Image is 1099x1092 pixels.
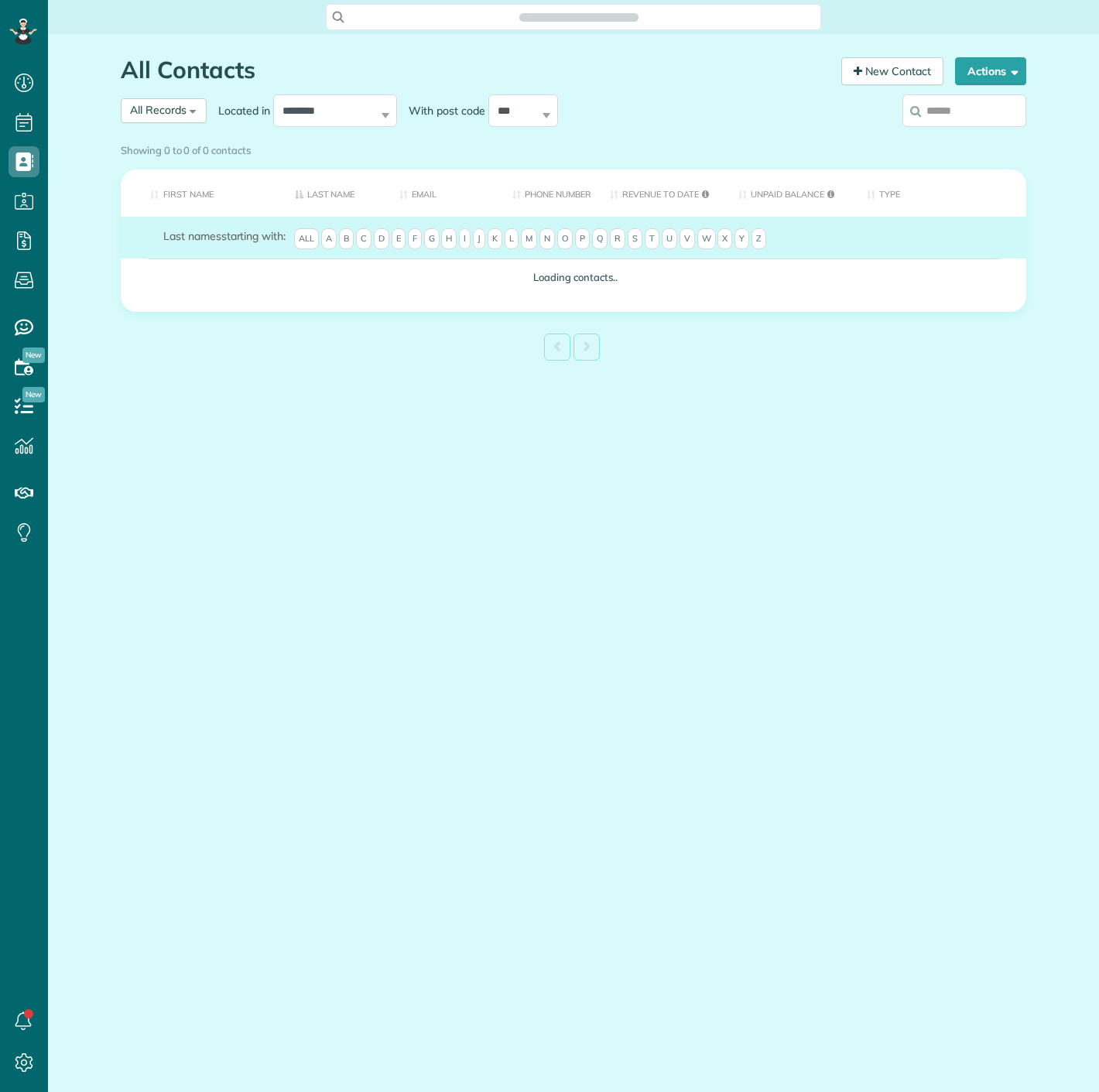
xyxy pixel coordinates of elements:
th: First Name: activate to sort column ascending [121,169,283,217]
span: G [424,228,440,250]
span: Q [592,228,608,250]
label: With post code [397,103,488,118]
th: Phone number: activate to sort column ascending [501,169,598,217]
span: Z [751,228,766,250]
span: D [374,228,389,250]
span: W [697,228,716,250]
th: Email: activate to sort column ascending [388,169,501,217]
span: A [321,228,337,250]
span: O [557,228,573,250]
span: New [22,387,45,402]
span: New [22,347,45,363]
button: Actions [955,57,1026,85]
span: B [339,228,354,250]
span: R [610,228,625,250]
a: New Contact [841,57,943,85]
span: N [539,228,555,250]
span: C [356,228,371,250]
span: L [505,228,519,250]
span: J [473,228,485,250]
span: All [294,228,319,250]
th: Unpaid Balance: activate to sort column ascending [727,169,855,217]
th: Revenue to Date: activate to sort column ascending [598,169,727,217]
span: All Records [130,103,187,117]
th: Type: activate to sort column ascending [855,169,1026,217]
span: K [488,228,502,250]
span: I [459,228,471,250]
span: M [521,228,537,250]
span: E [392,228,406,250]
span: V [680,228,695,250]
span: X [717,228,732,250]
span: Search ZenMaid… [535,9,622,25]
span: U [662,228,677,250]
label: starting with: [163,228,286,244]
span: T [645,228,659,250]
span: P [575,228,590,250]
span: S [628,228,642,250]
span: F [408,228,422,250]
td: Loading contacts.. [121,258,1026,296]
h1: All Contacts [121,57,830,83]
span: Y [734,228,749,250]
div: Showing 0 to 0 of 0 contacts [121,137,1026,158]
span: H [441,228,457,250]
label: Located in [207,103,273,118]
th: Last Name: activate to sort column descending [283,169,389,217]
span: Last names [163,229,221,243]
